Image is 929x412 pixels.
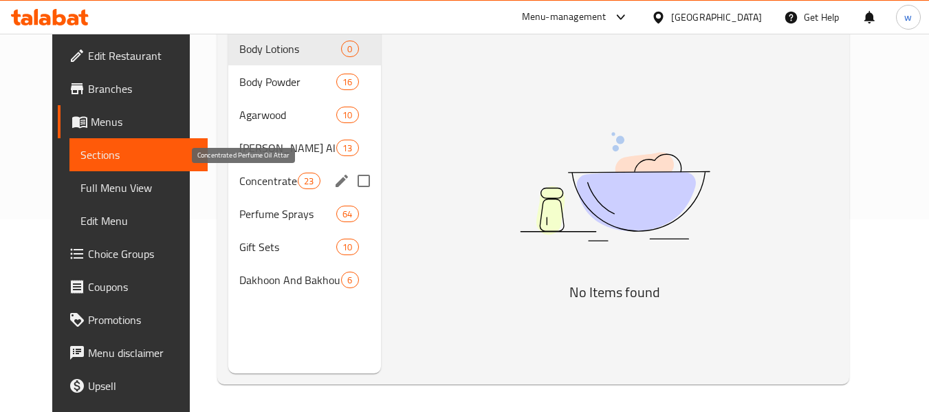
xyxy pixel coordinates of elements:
div: Dahn Al Oudh [239,140,336,156]
span: Promotions [88,312,197,328]
span: 23 [298,175,319,188]
span: Branches [88,80,197,97]
span: [PERSON_NAME] Al Oudh [239,140,336,156]
a: Promotions [58,303,208,336]
div: items [336,239,358,255]
span: w [904,10,912,25]
nav: Menu sections [228,27,381,302]
a: Full Menu View [69,171,208,204]
a: Edit Restaurant [58,39,208,72]
span: Body Lotions [239,41,342,57]
a: Sections [69,138,208,171]
span: Full Menu View [80,180,197,196]
span: Dakhoon And Bakhour [239,272,342,288]
span: Edit Restaurant [88,47,197,64]
a: Coupons [58,270,208,303]
span: 13 [337,142,358,155]
span: 10 [337,109,358,122]
div: items [341,41,358,57]
span: Concentrated Perfume Oil Attar [239,173,298,189]
div: [GEOGRAPHIC_DATA] [671,10,762,25]
div: Concentrated Perfume Oil Attar23edit [228,164,381,197]
span: Menus [91,113,197,130]
div: Body Lotions0 [228,32,381,65]
div: items [336,140,358,156]
div: items [341,272,358,288]
span: 16 [337,76,358,89]
span: Choice Groups [88,246,197,262]
div: items [298,173,320,189]
span: Body Powder [239,74,336,90]
button: edit [331,171,352,191]
div: items [336,74,358,90]
div: Dakhoon And Bakhour6 [228,263,381,296]
div: Perfume Sprays64 [228,197,381,230]
span: 10 [337,241,358,254]
div: items [336,107,358,123]
span: Gift Sets [239,239,336,255]
span: Upsell [88,378,197,394]
div: items [336,206,358,222]
a: Menus [58,105,208,138]
a: Choice Groups [58,237,208,270]
div: Gift Sets10 [228,230,381,263]
div: [PERSON_NAME] Al Oudh13 [228,131,381,164]
span: 64 [337,208,358,221]
a: Branches [58,72,208,105]
span: 0 [342,43,358,56]
span: Sections [80,147,197,163]
a: Edit Menu [69,204,208,237]
img: dish.svg [443,96,787,278]
span: 6 [342,274,358,287]
div: Body Powder16 [228,65,381,98]
span: Edit Menu [80,213,197,229]
a: Menu disclaimer [58,336,208,369]
span: Coupons [88,279,197,295]
span: Perfume Sprays [239,206,336,222]
div: Menu-management [522,9,606,25]
div: Agarwood10 [228,98,381,131]
a: Upsell [58,369,208,402]
span: Agarwood [239,107,336,123]
h5: No Items found [443,281,787,303]
span: Menu disclaimer [88,345,197,361]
